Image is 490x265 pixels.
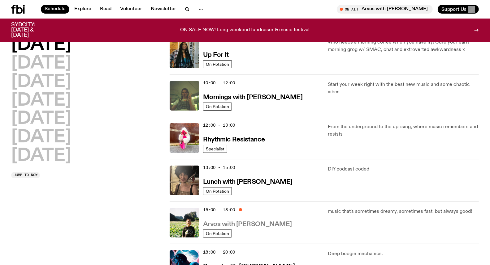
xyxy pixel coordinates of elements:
span: Jump to now [14,173,37,177]
button: Jump to now [11,172,40,178]
button: Support Us [438,5,479,14]
button: [DATE] [11,110,71,128]
button: [DATE] [11,147,71,165]
span: 12:00 - 13:00 [203,122,235,128]
a: Schedule [41,5,69,14]
a: On Rotation [203,60,232,68]
img: Ify - a Brown Skin girl with black braided twists, looking up to the side with her tongue stickin... [170,39,199,68]
a: Rhythmic Resistance [203,135,265,143]
h3: Arvos with [PERSON_NAME] [203,221,292,228]
p: Start your week right with the best new music and some chaotic vibes [328,81,479,96]
a: Arvos with [PERSON_NAME] [203,220,292,228]
a: Lunch with [PERSON_NAME] [203,178,293,185]
span: 18:00 - 20:00 [203,249,235,255]
span: 15:00 - 18:00 [203,207,235,213]
p: Deep boogie mechanics. [328,250,479,258]
a: Specialist [203,145,227,153]
a: Mornings with [PERSON_NAME] [203,93,303,101]
a: Newsletter [147,5,180,14]
h3: Rhythmic Resistance [203,137,265,143]
a: Up For It [203,51,229,58]
p: DIY podcast coded [328,166,479,173]
span: On Rotation [206,62,229,66]
button: On AirArvos with [PERSON_NAME] [337,5,433,14]
button: [DATE] [11,129,71,146]
span: On Rotation [206,231,229,236]
p: music that's sometimes dreamy, sometimes fast, but always good! [328,208,479,215]
span: Support Us [441,6,466,12]
button: [DATE] [11,74,71,91]
h3: SYDCITY: [DATE] & [DATE] [11,22,51,38]
p: ON SALE NOW! Long weekend fundraiser & music festival [180,27,310,33]
p: From the underground to the uprising, where music remembers and resists [328,123,479,138]
img: Bri is smiling and wearing a black t-shirt. She is standing in front of a lush, green field. Ther... [170,208,199,238]
h3: Lunch with [PERSON_NAME] [203,179,293,185]
a: On Rotation [203,103,232,111]
a: On Rotation [203,187,232,195]
a: Read [96,5,115,14]
span: 13:00 - 15:00 [203,165,235,170]
h3: Up For It [203,52,229,58]
img: Attu crouches on gravel in front of a brown wall. They are wearing a white fur coat with a hood, ... [170,123,199,153]
span: On Rotation [206,189,229,193]
a: On Rotation [203,229,232,238]
p: Who needs a morning coffee when you have Ify! Cure your early morning grog w/ SMAC, chat and extr... [328,39,479,53]
h3: Mornings with [PERSON_NAME] [203,94,303,101]
a: Explore [71,5,95,14]
button: [DATE] [11,55,71,72]
span: 10:00 - 12:00 [203,80,235,86]
a: Volunteer [116,5,146,14]
button: [DATE] [11,92,71,109]
span: On Rotation [206,104,229,109]
button: [DATE] [11,36,71,54]
span: Specialist [206,146,224,151]
img: Jim Kretschmer in a really cute outfit with cute braids, standing on a train holding up a peace s... [170,81,199,111]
